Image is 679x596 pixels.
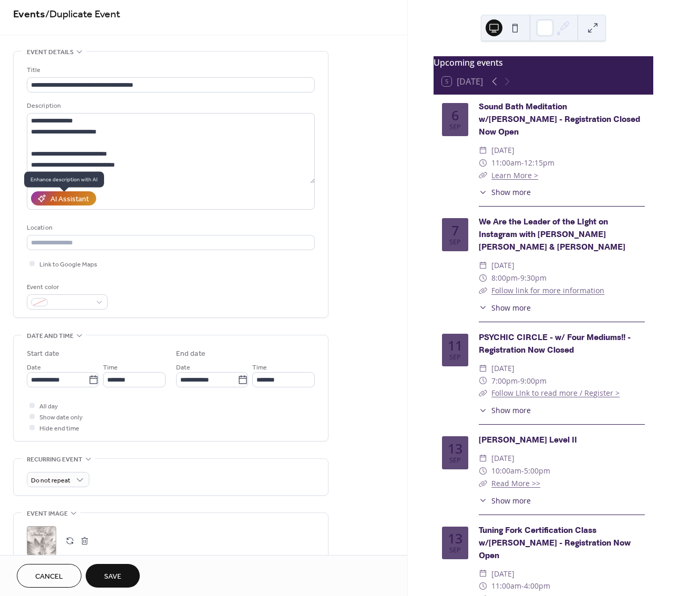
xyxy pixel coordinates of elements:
[479,332,631,356] a: PSYCHIC CIRCLE - w/ Four Mediums!! - Registration Now Closed
[479,169,487,182] div: ​
[491,272,518,284] span: 8:00pm
[449,124,461,131] div: Sep
[27,47,74,58] span: Event details
[479,568,487,580] div: ​
[479,477,487,490] div: ​
[520,375,547,387] span: 9:00pm
[27,331,74,342] span: Date and time
[176,348,205,359] div: End date
[479,259,487,272] div: ​
[479,495,487,506] div: ​
[479,495,531,506] button: ​Show more
[27,454,83,465] span: Recurring event
[479,362,487,375] div: ​
[39,401,58,412] span: All day
[518,272,520,284] span: -
[45,4,120,25] span: / Duplicate Event
[491,478,540,488] a: Read More >>
[491,187,531,198] span: Show more
[491,405,531,416] span: Show more
[520,272,547,284] span: 9:30pm
[103,362,118,373] span: Time
[524,465,550,477] span: 5:00pm
[521,580,524,592] span: -
[451,224,459,237] div: 7
[479,580,487,592] div: ​
[479,187,487,198] div: ​
[479,284,487,297] div: ​
[491,157,521,169] span: 11:00am
[449,457,461,464] div: Sep
[479,435,577,446] a: [PERSON_NAME] Level II
[252,362,267,373] span: Time
[27,526,56,556] div: ;
[491,452,515,465] span: [DATE]
[449,239,461,246] div: Sep
[479,525,631,561] a: Tuning Fork Certification Class w/[PERSON_NAME] - Registration Now Open
[17,564,81,588] button: Cancel
[39,259,97,270] span: Link to Google Maps
[518,375,520,387] span: -
[479,302,531,313] button: ​Show more
[86,564,140,588] button: Save
[449,354,461,361] div: Sep
[35,571,63,582] span: Cancel
[479,302,487,313] div: ​
[479,465,487,477] div: ​
[479,187,531,198] button: ​Show more
[479,101,640,138] a: Sound Bath Meditation w/[PERSON_NAME] - Registration Closed Now Open
[491,302,531,313] span: Show more
[50,194,89,205] div: AI Assistant
[451,109,459,122] div: 6
[31,475,70,487] span: Do not repeat
[479,157,487,169] div: ​
[27,282,106,293] div: Event color
[448,339,462,352] div: 11
[479,452,487,465] div: ​
[27,508,68,519] span: Event image
[521,157,524,169] span: -
[479,405,531,416] button: ​Show more
[27,222,313,233] div: Location
[27,348,59,359] div: Start date
[104,571,121,582] span: Save
[434,56,653,69] div: Upcoming events
[176,362,190,373] span: Date
[491,580,521,592] span: 11:00am
[479,387,487,399] div: ​
[491,375,518,387] span: 7:00pm
[491,568,515,580] span: [DATE]
[491,144,515,157] span: [DATE]
[521,465,524,477] span: -
[491,362,515,375] span: [DATE]
[479,144,487,157] div: ​
[39,412,83,423] span: Show date only
[491,285,604,295] a: Follow link for more information
[479,217,625,253] a: We Are the Leader of the LIght on Instagram with [PERSON_NAME] [PERSON_NAME] & [PERSON_NAME]
[491,259,515,272] span: [DATE]
[524,580,550,592] span: 4:00pm
[13,4,45,25] a: Events
[479,375,487,387] div: ​
[27,65,313,76] div: Title
[448,532,462,545] div: 13
[31,191,96,205] button: AI Assistant
[449,547,461,554] div: Sep
[39,423,79,434] span: Hide end time
[448,442,462,455] div: 13
[524,157,554,169] span: 12:15pm
[479,272,487,284] div: ​
[491,495,531,506] span: Show more
[491,388,620,398] a: Follow LInk to read more / Register >
[27,362,41,373] span: Date
[491,170,538,180] a: Learn More >
[491,465,521,477] span: 10:00am
[27,100,313,111] div: Description
[24,172,104,188] span: Enhance description with AI
[479,405,487,416] div: ​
